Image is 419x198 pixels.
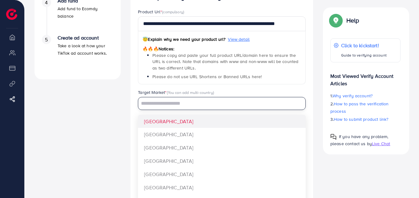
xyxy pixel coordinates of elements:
span: 😇 [143,36,148,42]
span: How to submit product link? [334,116,388,122]
span: (compulsory) [162,9,184,15]
li: [GEOGRAPHIC_DATA] [138,154,306,168]
span: Why verify account? [332,93,373,99]
span: Notices: [143,46,174,52]
p: Guide to verifying account [341,52,387,59]
label: Product Url [138,9,184,15]
span: Explain why we need your product url? [143,36,225,42]
p: Help [346,17,359,24]
label: Target Market [138,89,214,95]
img: Popup guide [330,15,341,26]
li: [GEOGRAPHIC_DATA] [138,115,306,128]
img: Popup guide [330,134,336,140]
li: [GEOGRAPHIC_DATA] [138,168,306,181]
p: Take a look at how your TikTok ad account works. [58,42,113,57]
li: Create ad account [34,35,121,72]
span: View detail [228,36,250,42]
li: [GEOGRAPHIC_DATA] [138,181,306,194]
p: 3. [330,116,401,123]
span: Please do not use URL Shortens or Banned URLs here! [152,74,262,80]
img: logo [6,9,17,20]
p: Add fund to Ecomdy balance [58,5,113,20]
li: [GEOGRAPHIC_DATA] [138,141,306,154]
div: Search for option [138,97,306,110]
p: Click to kickstart! [341,42,387,49]
p: Most Viewed Verify Account Articles [330,67,401,87]
p: 2. [330,100,401,115]
li: [GEOGRAPHIC_DATA] [138,128,306,141]
h4: Create ad account [58,35,113,41]
input: Search for option [139,99,298,108]
span: How to pass the verification process [330,101,389,114]
span: 5 [45,36,48,43]
p: 1. [330,92,401,99]
span: If you have any problem, please contact us by [330,133,389,147]
span: (You can add multi-country) [167,90,214,95]
iframe: Chat [393,170,414,193]
span: Live Chat [372,141,390,147]
span: Please copy and paste your full product URL/domain here to ensure the URL is correct. Note that d... [152,52,298,71]
span: 🔥🔥🔥 [143,46,158,52]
